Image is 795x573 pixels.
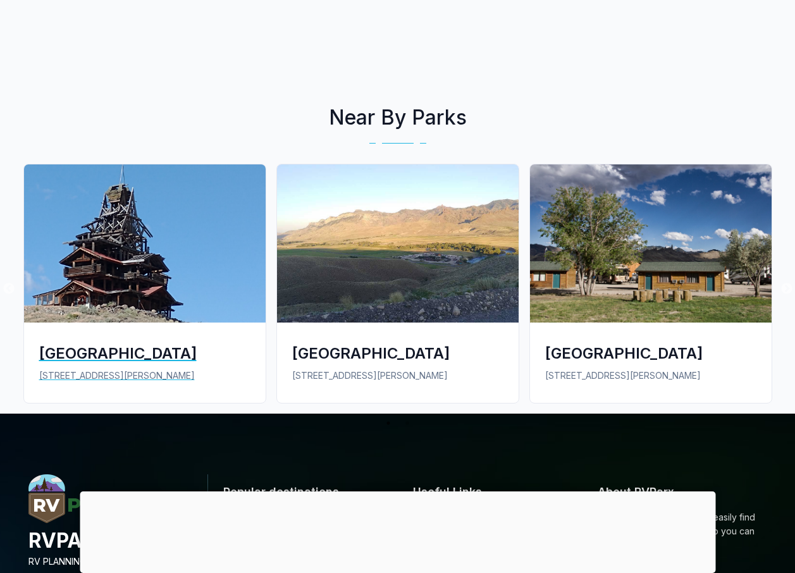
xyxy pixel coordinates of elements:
p: [STREET_ADDRESS][PERSON_NAME] [545,369,756,383]
img: RVParx.com [28,474,113,523]
h6: Useful Links [408,474,577,510]
iframe: Advertisement [80,491,715,570]
h6: About RVParx [598,474,767,510]
a: RVParx.comRVPARXRV PLANNING AND PARKING [28,513,197,569]
a: Yellowstone Valley Inn & RV Park[GEOGRAPHIC_DATA][STREET_ADDRESS][PERSON_NAME] [524,164,777,414]
button: Previous [3,283,15,295]
a: Yellowstone Valley Inn & RV Park[GEOGRAPHIC_DATA][STREET_ADDRESS][PERSON_NAME] [271,164,524,414]
button: 2 [401,417,414,429]
img: Green Creek Inn & RV Park [24,164,266,323]
div: [GEOGRAPHIC_DATA] [545,343,756,364]
div: [GEOGRAPHIC_DATA] [39,343,250,364]
img: Yellowstone Valley Inn & RV Park [530,164,772,323]
h6: Popular destinations [218,474,388,510]
p: RV PLANNING AND PARKING [28,555,197,569]
img: Yellowstone Valley Inn & RV Park [277,164,519,323]
p: [STREET_ADDRESS][PERSON_NAME] [39,369,250,383]
a: Green Creek Inn & RV Park[GEOGRAPHIC_DATA][STREET_ADDRESS][PERSON_NAME] [18,164,271,414]
h2: Near By Parks [18,102,777,133]
div: [GEOGRAPHIC_DATA] [292,343,503,364]
p: [STREET_ADDRESS][PERSON_NAME] [292,369,503,383]
h4: RVPARX [28,527,197,555]
button: Next [780,283,793,295]
button: 1 [382,417,395,429]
